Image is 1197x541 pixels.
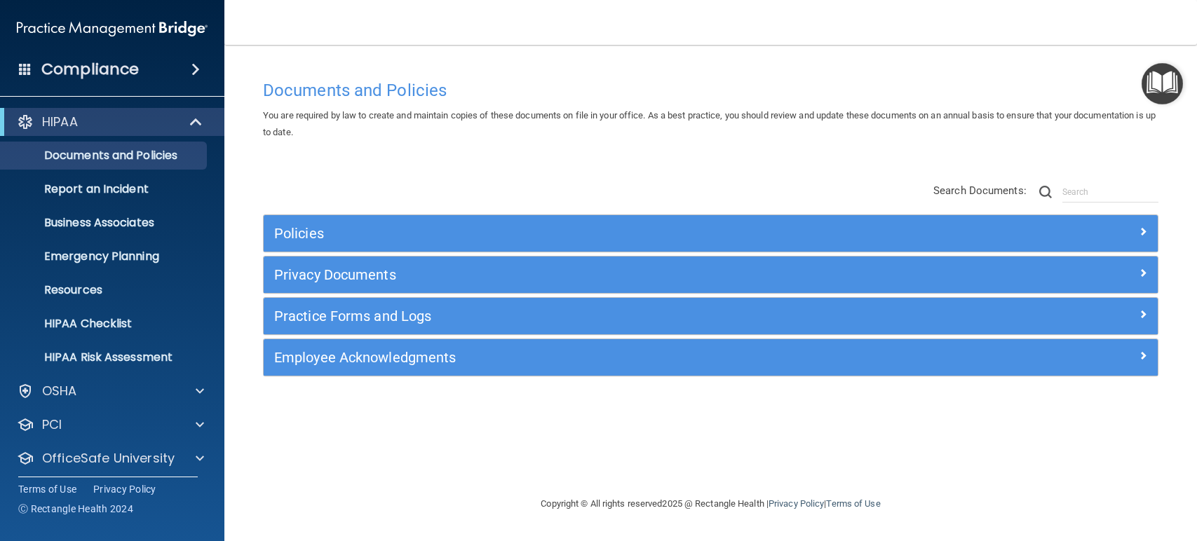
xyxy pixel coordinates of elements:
p: HIPAA Risk Assessment [9,350,201,364]
a: PCI [17,416,204,433]
p: PCI [42,416,62,433]
span: You are required by law to create and maintain copies of these documents on file in your office. ... [263,110,1156,137]
p: Emergency Planning [9,249,201,263]
p: Report an Incident [9,182,201,196]
a: Policies [274,222,1147,245]
p: OfficeSafe University [42,450,175,467]
input: Search [1062,182,1158,203]
a: HIPAA [17,114,203,130]
h5: Practice Forms and Logs [274,308,924,324]
p: HIPAA [42,114,78,130]
a: Privacy Policy [769,498,824,509]
div: Copyright © All rights reserved 2025 @ Rectangle Health | | [455,481,967,526]
a: Employee Acknowledgments [274,346,1147,369]
h4: Compliance [41,60,139,79]
p: Business Associates [9,216,201,230]
p: HIPAA Checklist [9,317,201,331]
a: Terms of Use [826,498,880,509]
a: Practice Forms and Logs [274,305,1147,327]
button: Open Resource Center [1142,63,1183,104]
span: Search Documents: [933,184,1027,197]
a: OSHA [17,383,204,399]
h5: Privacy Documents [274,267,924,282]
p: Documents and Policies [9,149,201,163]
a: Privacy Documents [274,263,1147,286]
h5: Policies [274,226,924,241]
a: Terms of Use [18,482,76,496]
p: OSHA [42,383,77,399]
p: Resources [9,283,201,297]
h4: Documents and Policies [263,81,1158,100]
iframe: Drift Widget Chat Controller [954,441,1180,498]
img: ic-search.3b580494.png [1039,186,1052,198]
img: PMB logo [17,15,208,43]
span: Ⓒ Rectangle Health 2024 [18,502,133,516]
h5: Employee Acknowledgments [274,350,924,365]
a: Privacy Policy [93,482,156,496]
a: OfficeSafe University [17,450,204,467]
